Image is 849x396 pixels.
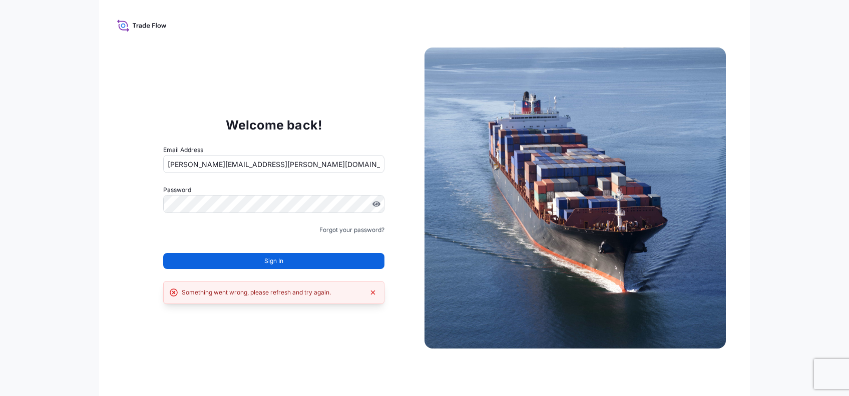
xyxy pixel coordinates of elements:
input: example@gmail.com [163,155,384,173]
button: Dismiss error [368,287,378,297]
button: Show password [372,200,380,208]
button: Sign In [163,253,384,269]
span: Sign In [264,256,283,266]
label: Email Address [163,145,203,155]
a: Forgot your password? [319,225,384,235]
div: Something went wrong, please refresh and try again. [182,287,331,297]
img: Ship illustration [424,47,726,348]
label: Password [163,185,384,195]
p: Welcome back! [226,117,322,133]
